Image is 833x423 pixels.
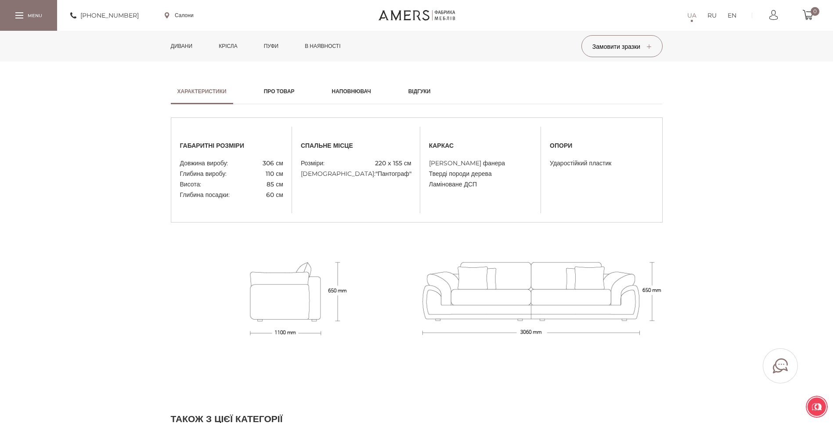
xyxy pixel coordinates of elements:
span: 60 см [266,190,283,200]
a: Про товар [257,79,301,104]
span: опори [550,140,653,151]
h2: Відгуки [408,88,431,95]
span: габаритні розміри [180,140,283,151]
a: UA [687,10,696,21]
span: Глибина посадки: [180,190,230,200]
span: каркас [429,140,532,151]
a: Салони [165,11,194,19]
span: Ламіноване ДСП [429,179,477,190]
span: Розміри: [301,158,325,168]
a: Характеристики [171,79,233,104]
h2: Про товар [264,88,295,95]
span: 85 см [267,179,283,190]
span: 0 [811,7,819,16]
span: [PERSON_NAME] фанера [429,158,505,168]
a: в наявності [298,31,347,62]
a: RU [707,10,717,21]
span: 220 x 155 см [375,158,411,168]
span: Тверді породи дерева [429,168,492,179]
span: 110 см [266,168,283,179]
span: Замовити зразки [592,43,651,51]
a: Пуфи [257,31,285,62]
span: "Пантограф" [375,168,411,179]
a: [PHONE_NUMBER] [70,10,139,21]
a: Наповнювач [325,79,378,104]
span: Глибина виробу: [180,168,227,179]
h2: Наповнювач [332,88,371,95]
a: EN [728,10,736,21]
span: 306 см [263,158,283,168]
h2: Характеристики [177,88,227,95]
a: Крісла [212,31,244,62]
span: спальне місце [301,140,411,151]
span: Довжина виробу: [180,158,228,168]
span: Висота: [180,179,202,190]
span: [DEMOGRAPHIC_DATA]: [301,168,375,179]
a: Відгуки [402,79,437,104]
span: Ударостійкий пластик [550,158,611,168]
a: Дивани [164,31,199,62]
button: Замовити зразки [581,35,663,57]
